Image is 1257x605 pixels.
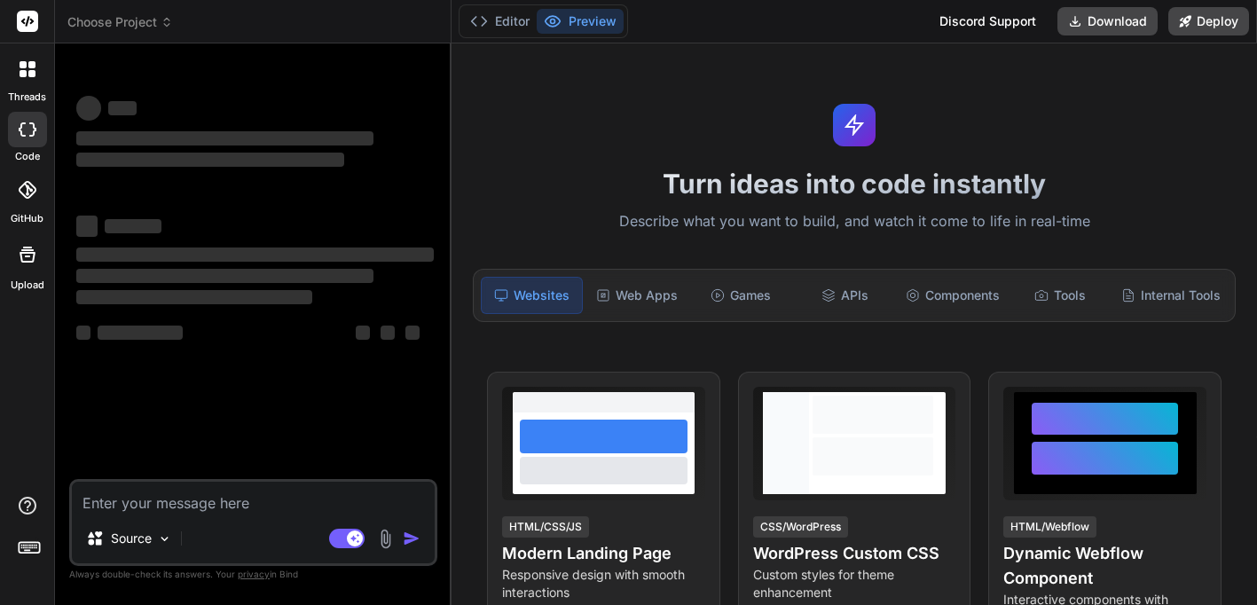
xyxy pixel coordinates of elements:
div: APIs [795,277,895,314]
h1: Turn ideas into code instantly [462,168,1246,200]
button: Preview [537,9,624,34]
label: threads [8,90,46,105]
div: Websites [481,277,583,314]
p: Source [111,530,152,547]
button: Download [1057,7,1158,35]
span: ‌ [356,326,370,340]
p: Always double-check its answers. Your in Bind [69,566,437,583]
span: ‌ [108,101,137,115]
img: icon [403,530,420,547]
span: ‌ [105,219,161,233]
p: Describe what you want to build, and watch it come to life in real-time [462,210,1246,233]
label: Upload [11,278,44,293]
img: attachment [375,529,396,549]
span: ‌ [381,326,395,340]
div: HTML/CSS/JS [502,516,589,538]
img: Pick Models [157,531,172,546]
div: Web Apps [586,277,687,314]
span: ‌ [76,153,344,167]
div: Tools [1010,277,1111,314]
div: Components [899,277,1007,314]
span: ‌ [76,216,98,237]
span: ‌ [76,269,373,283]
span: ‌ [76,131,373,145]
span: ‌ [405,326,420,340]
span: privacy [238,569,270,579]
label: GitHub [11,211,43,226]
span: Choose Project [67,13,173,31]
span: ‌ [76,326,90,340]
label: code [15,149,40,164]
h4: Dynamic Webflow Component [1003,541,1206,591]
p: Custom styles for theme enhancement [753,566,956,601]
span: ‌ [76,290,312,304]
div: HTML/Webflow [1003,516,1096,538]
h4: Modern Landing Page [502,541,705,566]
div: Internal Tools [1114,277,1228,314]
div: CSS/WordPress [753,516,848,538]
button: Editor [463,9,537,34]
div: Games [690,277,790,314]
span: ‌ [98,326,183,340]
span: ‌ [76,247,434,262]
div: Discord Support [929,7,1047,35]
h4: WordPress Custom CSS [753,541,956,566]
span: ‌ [76,96,101,121]
button: Deploy [1168,7,1249,35]
p: Responsive design with smooth interactions [502,566,705,601]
